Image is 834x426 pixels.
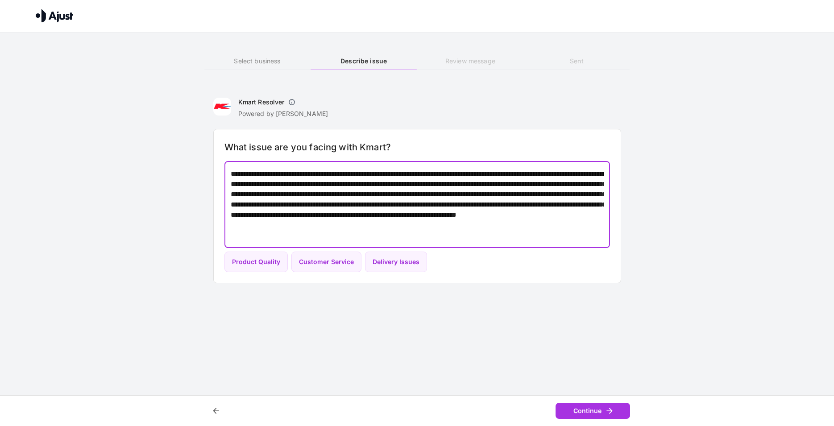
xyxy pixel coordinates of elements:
[224,140,610,154] h6: What issue are you facing with Kmart?
[204,56,311,66] h6: Select business
[224,252,288,273] button: Product Quality
[523,56,630,66] h6: Sent
[238,98,285,107] h6: Kmart Resolver
[417,56,523,66] h6: Review message
[36,9,73,22] img: Ajust
[238,109,328,118] p: Powered by [PERSON_NAME]
[556,403,630,419] button: Continue
[213,98,231,116] img: Kmart
[311,56,417,66] h6: Describe issue
[291,252,361,273] button: Customer Service
[365,252,427,273] button: Delivery Issues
